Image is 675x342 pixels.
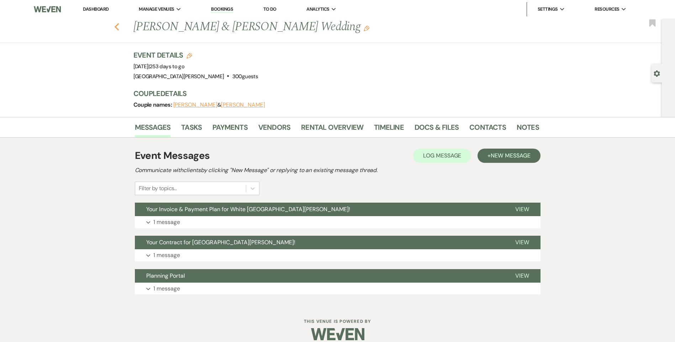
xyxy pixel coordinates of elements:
[149,63,184,70] span: 253 days to go
[135,269,504,283] button: Planning Portal
[211,6,233,13] a: Bookings
[415,122,459,137] a: Docs & Files
[538,6,558,13] span: Settings
[173,102,217,108] button: [PERSON_NAME]
[139,184,177,193] div: Filter by topics...
[515,239,529,246] span: View
[515,272,529,279] span: View
[146,239,295,246] span: Your Contract for [GEOGRAPHIC_DATA][PERSON_NAME]!
[133,63,185,70] span: [DATE]
[133,101,173,108] span: Couple names:
[139,6,174,13] span: Manage Venues
[306,6,329,13] span: Analytics
[148,63,184,70] span: |
[263,6,276,12] a: To Do
[301,122,363,137] a: Rental Overview
[146,205,350,213] span: Your Invoice & Payment Plan for White [GEOGRAPHIC_DATA][PERSON_NAME]!
[374,122,404,137] a: Timeline
[504,236,540,249] button: View
[153,218,180,227] p: 1 message
[133,18,452,36] h1: [PERSON_NAME] & [PERSON_NAME] Wedding
[654,70,660,76] button: Open lead details
[258,122,290,137] a: Vendors
[135,236,504,249] button: Your Contract for [GEOGRAPHIC_DATA][PERSON_NAME]!
[504,269,540,283] button: View
[515,205,529,213] span: View
[469,122,506,137] a: Contacts
[364,25,369,31] button: Edit
[413,149,471,163] button: Log Message
[133,89,532,98] h3: Couple Details
[135,166,540,175] h2: Communicate with clients by clicking "New Message" or replying to an existing message thread.
[517,122,539,137] a: Notes
[595,6,619,13] span: Resources
[504,203,540,216] button: View
[135,249,540,261] button: 1 message
[135,216,540,228] button: 1 message
[153,284,180,293] p: 1 message
[221,102,265,108] button: [PERSON_NAME]
[34,2,61,17] img: Weven Logo
[135,122,171,137] a: Messages
[83,6,109,12] a: Dashboard
[135,203,504,216] button: Your Invoice & Payment Plan for White [GEOGRAPHIC_DATA][PERSON_NAME]!
[232,73,258,80] span: 300 guests
[423,152,461,159] span: Log Message
[153,251,180,260] p: 1 message
[181,122,202,137] a: Tasks
[478,149,540,163] button: +New Message
[133,73,224,80] span: [GEOGRAPHIC_DATA][PERSON_NAME]
[135,283,540,295] button: 1 message
[133,50,258,60] h3: Event Details
[173,101,265,108] span: &
[212,122,248,137] a: Payments
[135,148,210,163] h1: Event Messages
[491,152,530,159] span: New Message
[146,272,185,279] span: Planning Portal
